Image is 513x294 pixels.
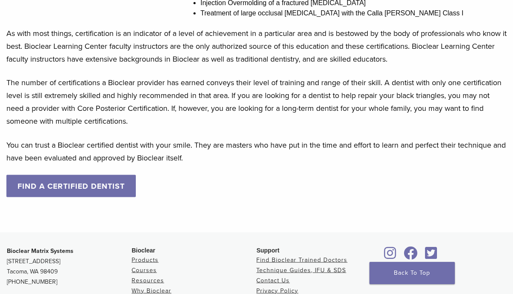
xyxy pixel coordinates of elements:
a: Courses [132,267,157,274]
a: Products [132,256,158,264]
a: Bioclear [422,252,440,260]
a: FIND A CERTIFIED DENTIST [6,175,136,197]
span: Bioclear [132,247,155,254]
span: Support [257,247,280,254]
strong: Bioclear Matrix Systems [7,247,73,255]
a: Bioclear [381,252,399,260]
p: As with most things, certification is an indicator of a level of achievement in a particular area... [6,27,507,65]
li: Treatment of large occlusal [MEDICAL_DATA] with the Calla [PERSON_NAME] Class I [200,8,507,18]
a: Contact Us [257,277,290,284]
p: The number of certifications a Bioclear provider has earned conveys their level of training and r... [6,76,507,128]
a: Find Bioclear Trained Doctors [257,256,348,264]
p: [STREET_ADDRESS] Tacoma, WA 98409 [PHONE_NUMBER] [7,246,132,287]
a: Technique Guides, IFU & SDS [257,267,346,274]
a: Resources [132,277,164,284]
a: Bioclear [401,252,421,260]
p: You can trust a Bioclear certified dentist with your smile. They are masters who have put in the ... [6,139,507,164]
a: Back To Top [369,262,455,284]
